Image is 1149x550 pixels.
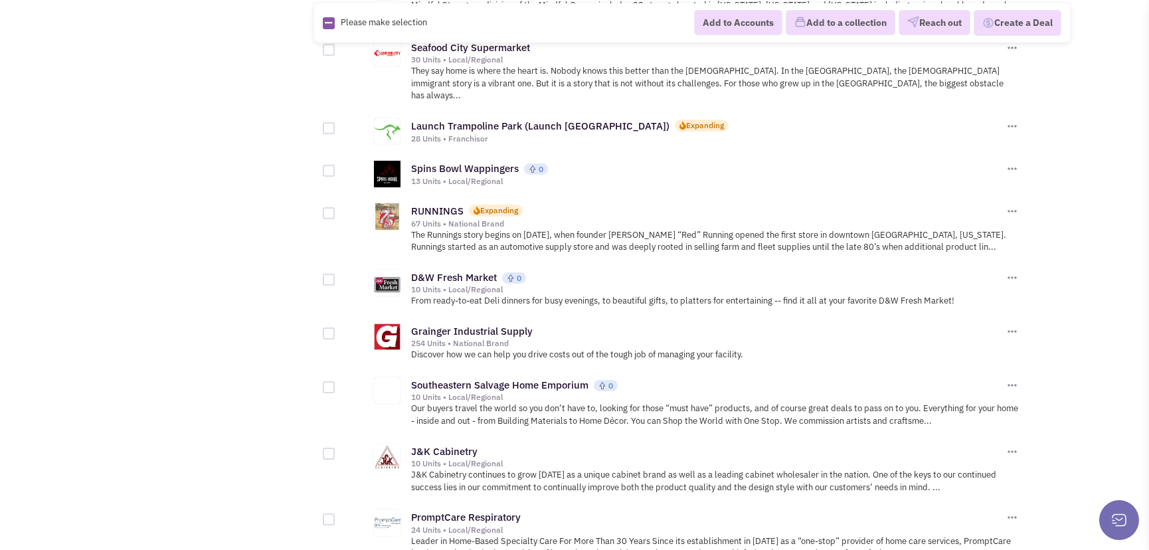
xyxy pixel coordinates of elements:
p: From ready-to-eat Deli dinners for busy evenings, to beautiful gifts, to platters for entertainin... [411,295,1019,308]
div: 10 Units • Local/Regional [411,458,1004,469]
div: 13 Units • Local/Regional [411,176,1004,187]
span: 0 [608,381,613,391]
a: PromptCare Respiratory [411,511,521,523]
a: Launch Trampoline Park (Launch [GEOGRAPHIC_DATA]) [411,120,669,132]
a: D&W Fresh Market [411,271,497,284]
p: Discover how we can help you drive costs out of the tough job of managing your facility. [411,349,1019,361]
button: Add to Accounts [694,10,782,35]
img: Deal-Dollar.png [982,16,994,31]
img: VectorPaper_Plane.png [907,17,919,29]
a: Seafood City Supermarket [411,41,530,54]
div: 67 Units • National Brand [411,219,1004,229]
span: 0 [539,164,543,174]
div: 10 Units • Local/Regional [411,284,1004,295]
div: Expanding [480,205,518,216]
div: 10 Units • Local/Regional [411,392,1004,403]
a: Grainger Industrial Supply [411,325,533,337]
a: Southeastern Salvage Home Emporium [411,379,588,391]
img: icon-collection-lavender.png [794,17,806,29]
button: Create a Deal [974,10,1061,37]
div: 30 Units • Local/Regional [411,54,1004,65]
div: Expanding [686,120,724,131]
div: 24 Units • Local/Regional [411,525,1004,535]
a: Spins Bowl Wappingers [411,162,519,175]
img: Rectangle.png [323,17,335,29]
button: Reach out [899,11,970,36]
p: They say home is where the heart is. Nobody knows this better than the [DEMOGRAPHIC_DATA]. In the... [411,65,1019,102]
span: 0 [517,273,521,283]
img: locallyfamous-upvote.png [507,274,515,282]
img: locallyfamous-upvote.png [529,165,537,173]
button: Add to a collection [786,11,895,36]
p: J&K Cabinetry continues to grow [DATE] as a unique cabinet brand as well as a leading cabinet who... [411,469,1019,494]
a: J&K Cabinetry [411,445,478,458]
img: locallyfamous-upvote.png [598,381,606,390]
div: 254 Units • National Brand [411,338,1004,349]
a: RUNNINGS [411,205,464,217]
span: Please make selection [341,17,427,28]
p: The Runnings story begins on [DATE], when founder [PERSON_NAME] “Red” Running opened the first st... [411,229,1019,254]
div: 28 Units • Franchisor [411,134,1004,144]
p: Our buyers travel the world so you don’t have to, looking for those “must have” products, and of ... [411,403,1019,427]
